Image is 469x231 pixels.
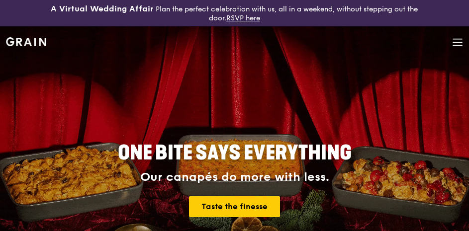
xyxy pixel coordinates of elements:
a: RSVP here [226,14,260,22]
div: Our canapés do more with less. [57,170,413,184]
a: Taste the finesse [189,196,280,217]
img: Grain [6,37,46,46]
h3: A Virtual Wedding Affair [51,4,154,14]
div: Plan the perfect celebration with us, all in a weekend, without stepping out the door. [39,4,430,22]
span: ONE BITE SAYS EVERYTHING [118,141,352,165]
a: GrainGrain [6,26,46,56]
